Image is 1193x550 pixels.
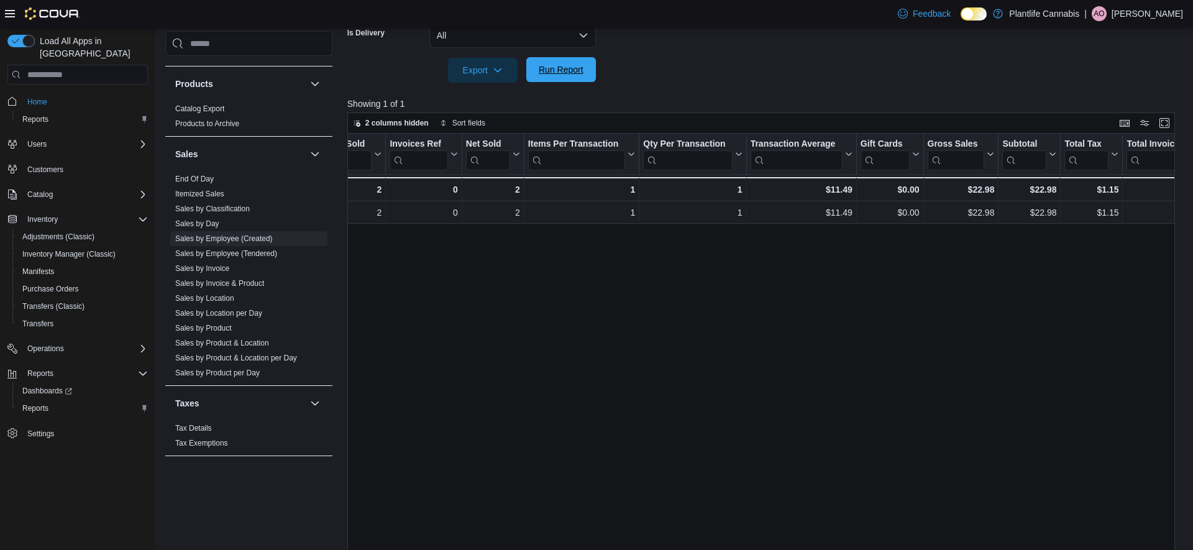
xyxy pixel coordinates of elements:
div: 1 [643,182,742,197]
div: 2 [309,205,382,220]
span: Home [22,93,148,109]
div: Products [165,101,332,136]
span: Purchase Orders [17,282,148,296]
span: 2 columns hidden [365,118,429,128]
span: Customers [22,162,148,177]
img: Cova [25,7,80,20]
span: Reports [27,369,53,378]
span: Users [22,137,148,152]
button: Inventory [22,212,63,227]
div: Total Tax [1064,139,1108,170]
button: Sales [308,147,322,162]
span: Inventory Manager (Classic) [22,249,116,259]
button: Transaction Average [750,139,852,170]
button: Qty Per Transaction [643,139,742,170]
button: Total Tax [1064,139,1118,170]
a: Reports [17,401,53,416]
div: $22.98 [1002,182,1056,197]
a: Sales by Employee (Created) [175,234,273,243]
div: Total Invoiced [1127,139,1191,150]
a: Sales by Product & Location per Day [175,354,297,362]
button: Taxes [175,397,305,410]
div: Alexi Olchoway [1092,6,1107,21]
span: Sales by Employee (Created) [175,234,273,244]
a: Adjustments (Classic) [17,229,99,244]
nav: Complex example [7,87,148,475]
button: Items Per Transaction [528,139,636,170]
button: Customers [2,160,153,178]
a: Transfers [17,316,58,331]
div: $11.49 [750,182,852,197]
div: $0.00 [861,182,920,197]
button: 2 columns hidden [348,116,434,131]
a: Dashboards [17,383,77,398]
button: Inventory [2,211,153,228]
div: Invoices Sold [309,139,372,150]
a: Transfers (Classic) [17,299,89,314]
div: 2 [466,182,520,197]
span: Adjustments (Classic) [17,229,148,244]
span: Inventory Manager (Classic) [17,247,148,262]
button: Products [308,76,322,91]
span: Load All Apps in [GEOGRAPHIC_DATA] [35,35,148,60]
button: Operations [22,341,69,356]
button: All [429,23,596,48]
a: Inventory Manager (Classic) [17,247,121,262]
span: Home [27,97,47,107]
button: Products [175,78,305,90]
span: Catalog [27,190,53,199]
div: Invoices Sold [309,139,372,170]
div: 1 [643,205,742,220]
span: Tax Details [175,423,212,433]
button: Gift Cards [861,139,920,170]
span: Reports [22,114,48,124]
span: Sales by Product & Location per Day [175,353,297,363]
span: Operations [22,341,148,356]
span: Inventory [22,212,148,227]
span: Settings [22,426,148,441]
button: Enter fullscreen [1157,116,1172,131]
span: Sales by Classification [175,204,250,214]
a: Sales by Day [175,219,219,228]
span: Dashboards [17,383,148,398]
span: Sales by Invoice [175,264,229,273]
a: Purchase Orders [17,282,84,296]
div: 0 [390,205,457,220]
span: Sales by Employee (Tendered) [175,249,277,259]
div: 1 [528,182,636,197]
a: Catalog Export [175,104,224,113]
a: Sales by Employee (Tendered) [175,249,277,258]
span: Export [455,58,510,83]
p: | [1084,6,1087,21]
button: Purchase Orders [12,280,153,298]
a: Tax Exemptions [175,439,228,447]
div: $1.15 [1064,182,1118,197]
div: Qty Per Transaction [643,139,732,150]
span: Sales by Product & Location [175,338,269,348]
button: Catalog [22,187,58,202]
a: Tax Details [175,424,212,433]
p: Showing 1 of 1 [347,98,1183,110]
span: Catalog Export [175,104,224,114]
span: Reports [17,112,148,127]
div: 0 [390,182,457,197]
a: Sales by Product per Day [175,369,260,377]
span: Sales by Invoice & Product [175,278,264,288]
div: Taxes [165,421,332,456]
span: Catalog [22,187,148,202]
a: Home [22,94,52,109]
button: Operations [2,340,153,357]
span: Manifests [17,264,148,279]
div: Items Per Transaction [528,139,626,150]
span: Sales by Product [175,323,232,333]
div: Transaction Average [750,139,842,170]
button: Users [2,135,153,153]
span: Sort fields [452,118,485,128]
div: $22.98 [927,205,994,220]
span: Sales by Location [175,293,234,303]
a: Sales by Product [175,324,232,332]
button: Reports [22,366,58,381]
button: Sort fields [435,116,490,131]
a: Settings [22,426,59,441]
div: 2 [309,182,382,197]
